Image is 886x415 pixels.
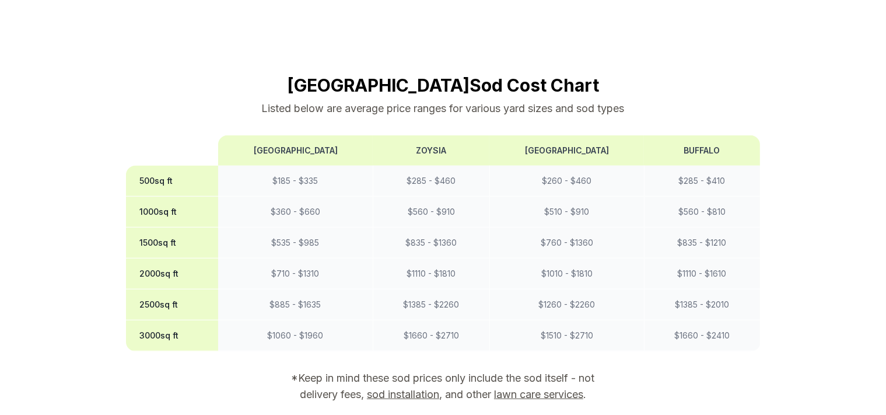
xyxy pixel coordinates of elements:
a: lawn care services [494,388,583,400]
td: $ 285 - $ 410 [644,166,760,197]
td: $ 560 - $ 910 [373,197,489,228]
td: $ 535 - $ 985 [218,228,373,259]
a: sod installation [367,388,439,400]
td: $ 510 - $ 910 [489,197,644,228]
td: $ 360 - $ 660 [218,197,373,228]
th: 3000 sq ft [126,320,219,351]
th: 2500 sq ft [126,290,219,320]
td: $ 760 - $ 1360 [489,228,644,259]
td: $ 1110 - $ 1810 [373,259,489,290]
td: $ 1660 - $ 2410 [644,320,760,351]
td: $ 1385 - $ 2260 [373,290,489,320]
th: 2000 sq ft [126,259,219,290]
th: [GEOGRAPHIC_DATA] [218,135,373,166]
td: $ 835 - $ 1210 [644,228,760,259]
th: [GEOGRAPHIC_DATA] [489,135,644,166]
td: $ 1260 - $ 2260 [489,290,644,320]
p: Listed below are average price ranges for various yard sizes and sod types [126,100,761,117]
th: Zoysia [373,135,489,166]
td: $ 560 - $ 810 [644,197,760,228]
th: Buffalo [644,135,760,166]
td: $ 1385 - $ 2010 [644,290,760,320]
th: 1500 sq ft [126,228,219,259]
td: $ 1510 - $ 2710 [489,320,644,351]
td: $ 185 - $ 335 [218,166,373,197]
td: $ 285 - $ 460 [373,166,489,197]
td: $ 260 - $ 460 [489,166,644,197]
td: $ 835 - $ 1360 [373,228,489,259]
h2: [GEOGRAPHIC_DATA] Sod Cost Chart [126,75,761,96]
th: 500 sq ft [126,166,219,197]
td: $ 1060 - $ 1960 [218,320,373,351]
p: *Keep in mind these sod prices only include the sod itself - not delivery fees, , and other . [275,370,611,403]
td: $ 1010 - $ 1810 [489,259,644,290]
td: $ 1110 - $ 1610 [644,259,760,290]
td: $ 710 - $ 1310 [218,259,373,290]
td: $ 1660 - $ 2710 [373,320,489,351]
td: $ 885 - $ 1635 [218,290,373,320]
th: 1000 sq ft [126,197,219,228]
